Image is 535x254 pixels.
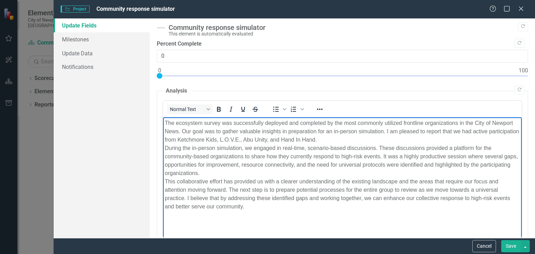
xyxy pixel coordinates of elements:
button: Underline [237,104,249,114]
label: Percent Complete [157,40,528,48]
button: Strikethrough [249,104,261,114]
div: Numbered list [288,104,305,114]
a: Milestones [54,32,150,46]
span: Normal Text [170,106,204,112]
button: Cancel [472,240,496,252]
button: Block Normal Text [167,104,212,114]
span: Project [61,6,90,13]
legend: Analysis [162,87,191,95]
button: Bold [213,104,225,114]
button: Save [501,240,521,252]
div: This element is automatically evaluated [169,31,525,37]
a: Notifications [54,60,150,74]
iframe: Rich Text Area [163,117,522,239]
a: Update Data [54,46,150,60]
div: Bullet list [270,104,287,114]
img: Not Started [157,24,165,32]
button: Italic [225,104,237,114]
span: Community response simulator [96,6,175,12]
a: Update Fields [54,18,150,32]
button: Reveal or hide additional toolbar items [314,104,326,114]
div: Community response simulator [169,24,525,31]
